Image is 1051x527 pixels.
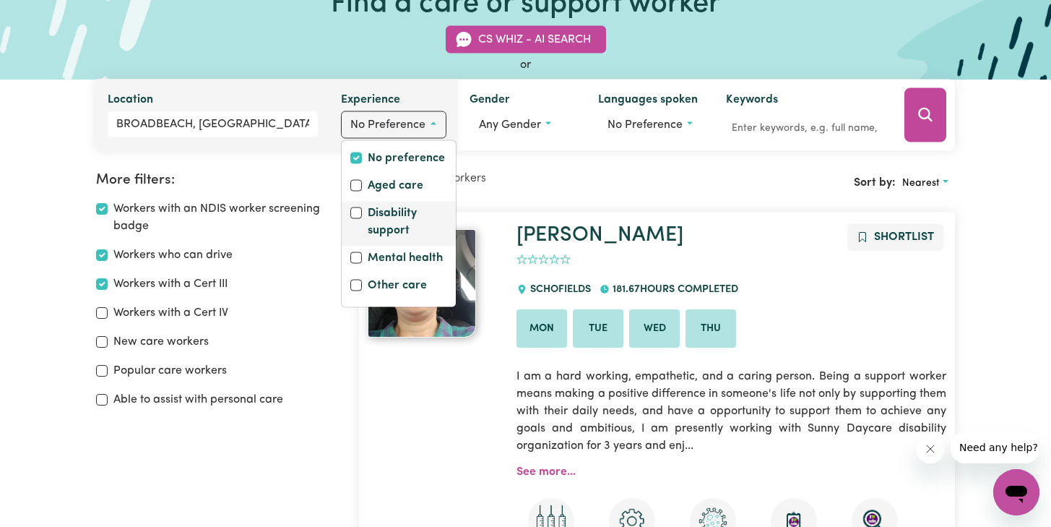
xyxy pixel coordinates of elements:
[598,111,704,139] button: Worker language preferences
[113,333,209,351] label: New care workers
[874,231,934,243] span: Shortlist
[368,150,445,170] label: No preference
[516,359,946,463] p: I am a hard working, empathetic, and a caring person. Being a support worker means making a posit...
[113,304,228,322] label: Workers with a Cert IV
[113,200,342,235] label: Workers with an NDIS worker screening badge
[341,91,400,111] label: Experience
[573,309,623,348] li: Available on Tue
[368,277,427,297] label: Other care
[685,309,736,348] li: Available on Thu
[516,270,599,309] div: SCHOFIELDS
[516,225,683,246] a: [PERSON_NAME]
[113,247,233,264] label: Workers who can drive
[516,309,567,348] li: Available on Mon
[516,466,576,478] a: See more...
[96,56,955,74] div: or
[113,391,283,408] label: Able to assist with personal care
[993,469,1039,515] iframe: Button to launch messaging window
[916,434,945,463] iframe: Close message
[350,119,425,131] span: No preference
[847,223,943,251] button: Add to shortlist
[896,172,955,194] button: Sort search results
[904,88,946,142] button: Search
[854,177,896,189] span: Sort by:
[607,119,683,131] span: No preference
[726,117,883,140] input: Enter keywords, e.g. full name, interests
[470,111,575,139] button: Worker gender preference
[902,178,940,189] span: Nearest
[368,249,443,270] label: Mental health
[359,172,657,186] h2: Showing care workers
[516,252,571,268] div: add rating by typing an integer from 0 to 5 or pressing arrow keys
[368,177,423,197] label: Aged care
[600,270,747,309] div: 181.67 hours completed
[479,119,541,131] span: Any gender
[629,309,680,348] li: Available on Wed
[726,91,778,111] label: Keywords
[113,362,227,380] label: Popular care workers
[108,111,318,137] input: Enter a suburb
[108,91,153,111] label: Location
[113,275,228,293] label: Workers with a Cert III
[598,91,698,111] label: Languages spoken
[341,140,457,308] div: Worker experience options
[96,172,342,189] h2: More filters:
[446,26,606,53] button: CS Whiz - AI Search
[951,432,1039,463] iframe: Message from company
[368,205,447,242] label: Disability support
[470,91,510,111] label: Gender
[341,111,446,139] button: Worker experience options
